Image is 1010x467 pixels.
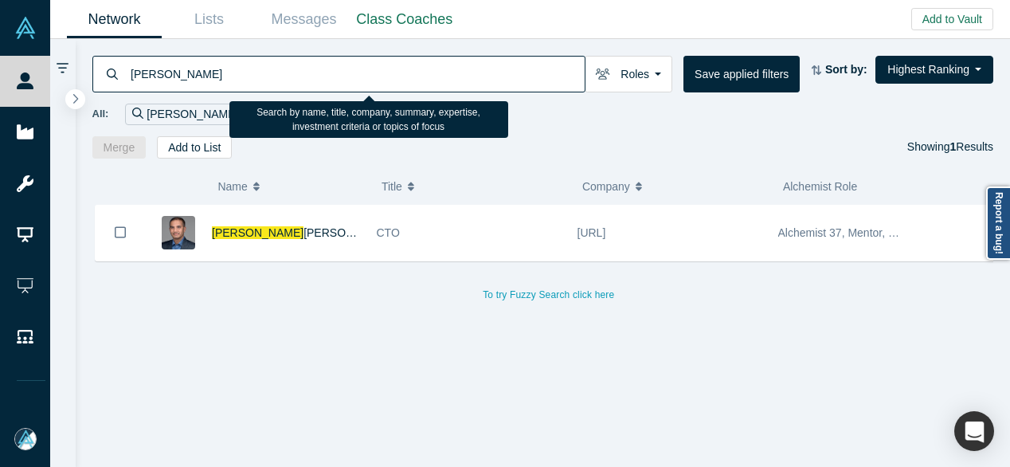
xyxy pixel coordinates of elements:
[67,1,162,38] a: Network
[911,8,993,30] button: Add to Vault
[382,170,402,203] span: Title
[129,55,585,92] input: Search by name, title, company, summary, expertise, investment criteria or topics of focus
[825,63,867,76] strong: Sort by:
[217,170,365,203] button: Name
[382,170,566,203] button: Title
[585,56,672,92] button: Roles
[14,428,37,450] img: Mia Scott's Account
[377,226,400,239] span: CTO
[256,1,351,38] a: Messages
[157,136,232,159] button: Add to List
[582,170,630,203] span: Company
[217,170,247,203] span: Name
[212,226,303,239] span: [PERSON_NAME]
[472,285,625,305] button: To try Fuzzy Search click here
[950,140,957,153] strong: 1
[238,105,250,124] button: Remove Filter
[125,104,257,125] div: [PERSON_NAME]
[907,136,993,159] div: Showing
[162,216,195,249] img: Sidhesh Divekar's Profile Image
[683,56,800,92] button: Save applied filters
[986,186,1010,260] a: Report a bug!
[950,140,993,153] span: Results
[875,56,993,84] button: Highest Ranking
[212,226,395,239] a: [PERSON_NAME][PERSON_NAME]
[582,170,766,203] button: Company
[783,180,857,193] span: Alchemist Role
[577,226,606,239] span: [URL]
[14,17,37,39] img: Alchemist Vault Logo
[351,1,458,38] a: Class Coaches
[303,226,395,239] span: [PERSON_NAME]
[92,136,147,159] button: Merge
[96,205,145,261] button: Bookmark
[92,106,109,122] span: All:
[162,1,256,38] a: Lists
